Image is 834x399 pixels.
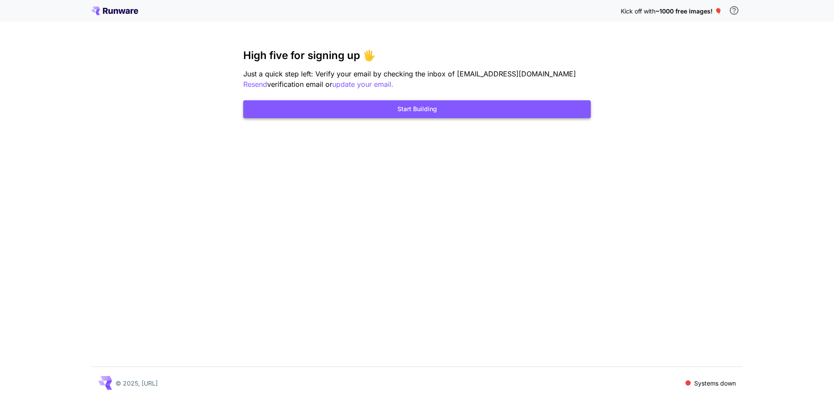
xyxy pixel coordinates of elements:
button: In order to qualify for free credit, you need to sign up with a business email address and click ... [725,2,743,19]
span: ~1000 free images! 🎈 [655,7,722,15]
button: Start Building [243,100,591,118]
span: verification email or [267,80,332,89]
span: Just a quick step left: Verify your email by checking the inbox of [EMAIL_ADDRESS][DOMAIN_NAME] [243,69,576,78]
span: Kick off with [621,7,655,15]
button: update your email. [332,79,394,90]
button: Resend [243,79,267,90]
p: Systems down [694,379,736,388]
h3: High five for signing up 🖐️ [243,49,591,62]
p: © 2025, [URL] [116,379,158,388]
